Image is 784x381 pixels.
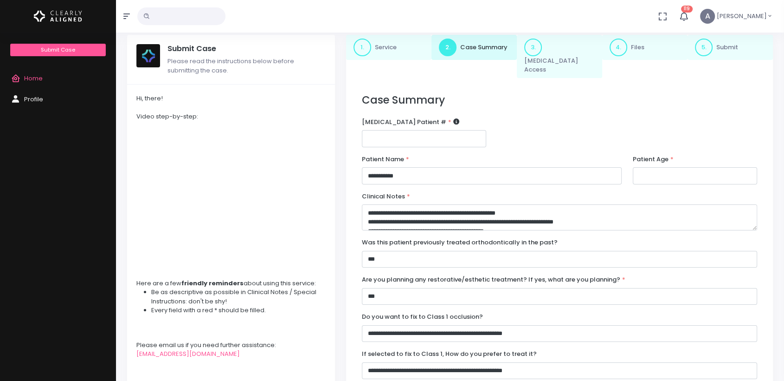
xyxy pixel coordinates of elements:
[362,94,757,106] h3: Case Summary
[151,306,326,315] li: Every field with a red * should be filled.
[681,6,693,13] span: 119
[633,155,674,164] label: Patient Age
[136,279,326,288] div: Here are a few about using this service:
[167,44,326,53] h5: Submit Case
[136,341,326,350] div: Please email us if you need further assistance:
[439,39,456,56] span: 2.
[362,349,537,359] label: If selected to fix to Class 1, How do you prefer to treat it?
[517,35,602,78] a: 3.[MEDICAL_DATA] Access
[24,74,43,83] span: Home
[717,12,767,21] span: [PERSON_NAME]
[524,39,542,56] span: 3.
[610,39,627,56] span: 4.
[362,312,483,322] label: Do you want to fix to Class 1 occlusion?
[167,57,294,75] span: Please read the instructions below before submitting the case.
[362,192,410,201] label: Clinical Notes
[41,46,75,53] span: Submit Case
[431,35,517,60] a: 2.Case Summary
[10,44,105,56] a: Submit Case
[700,9,715,24] span: A
[24,95,43,104] span: Profile
[362,155,409,164] label: Patient Name
[695,39,713,56] span: 5.
[602,35,688,60] a: 4.Files
[136,349,240,358] a: [EMAIL_ADDRESS][DOMAIN_NAME]
[136,112,326,121] div: Video step-by-step:
[136,94,326,103] div: Hi, there!
[34,7,82,26] img: Logo Horizontal
[181,279,244,288] strong: friendly reminders
[362,118,459,127] label: [MEDICAL_DATA] Patient #
[353,39,371,56] span: 1.
[362,275,625,284] label: Are you planning any restorative/esthetic treatment? If yes, what are you planning?
[688,35,773,60] a: 5.Submit
[151,288,326,306] li: Be as descriptive as possible in Clinical Notes / Special Instructions: don't be shy!
[346,35,431,60] a: 1.Service
[362,238,558,247] label: Was this patient previously treated orthodontically in the past?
